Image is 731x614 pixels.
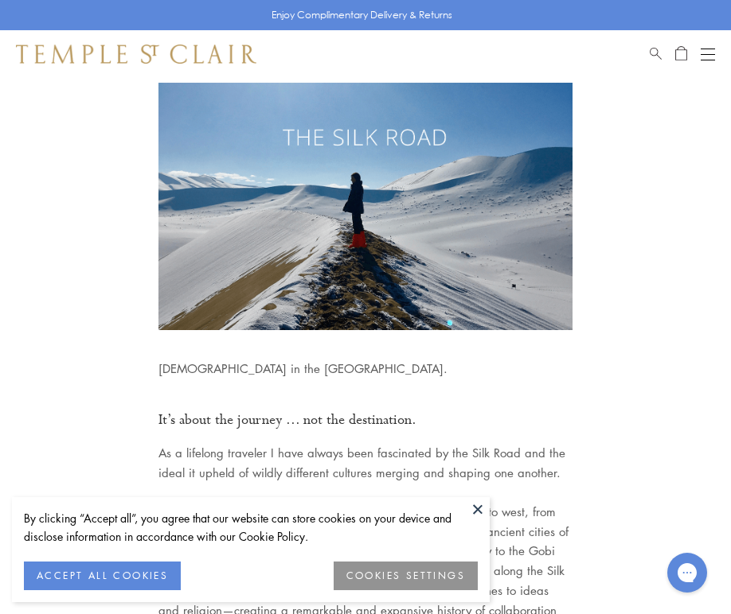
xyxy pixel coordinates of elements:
[659,547,715,598] iframe: Gorgias live chat messenger
[701,45,715,64] button: Open navigation
[158,359,573,379] p: [DEMOGRAPHIC_DATA] in the [GEOGRAPHIC_DATA].
[24,509,478,546] div: By clicking “Accept all”, you agree that our website can store cookies on your device and disclos...
[675,45,687,64] a: Open Shopping Bag
[334,562,478,590] button: COOKIES SETTINGS
[158,413,573,429] h2: It’s about the journey ... not the destination.
[158,443,573,483] p: As a lifelong traveler I have always been fascinated by the Silk Road and the ideal it upheld of ...
[650,45,662,64] a: Search
[272,7,452,23] p: Enjoy Complimentary Delivery & Returns
[24,562,181,590] button: ACCEPT ALL COOKIES
[158,83,573,330] img: tt15-banner.png
[16,45,256,64] img: Temple St. Clair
